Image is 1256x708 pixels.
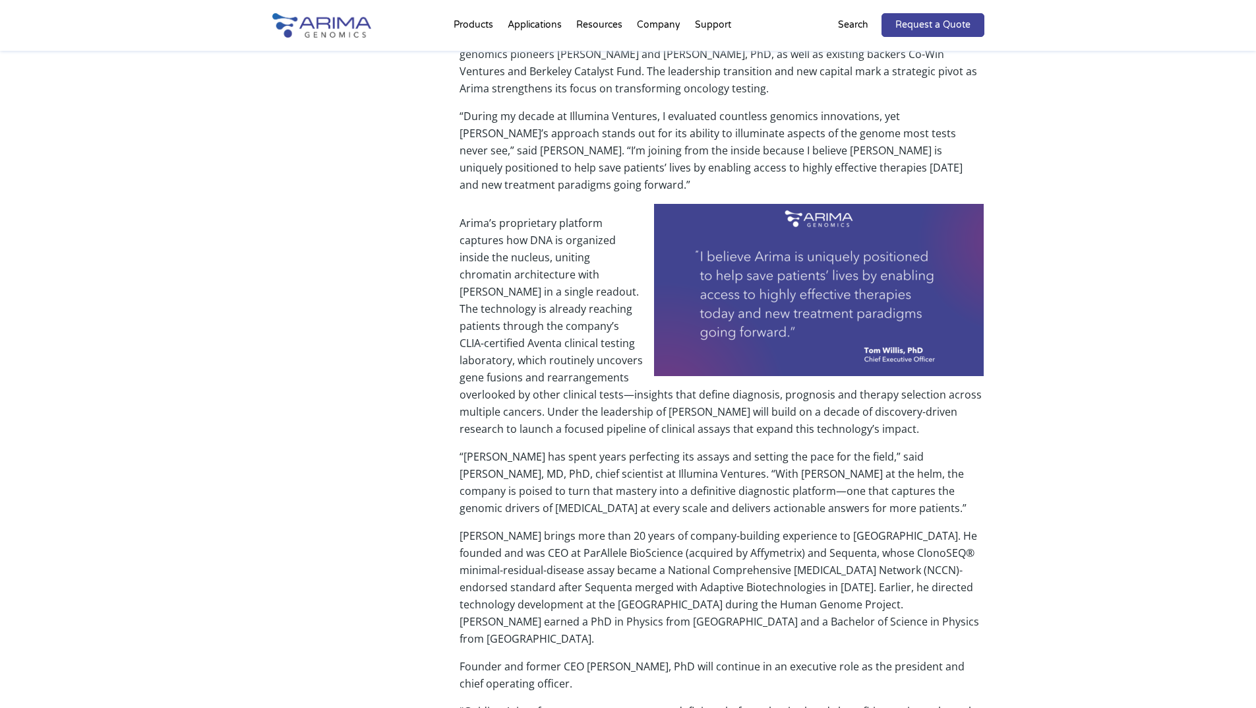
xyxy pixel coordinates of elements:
img: Arima-Genomics-logo [272,13,371,38]
a: Request a Quote [882,13,984,37]
p: Search [838,16,868,34]
p: “During my decade at Illumina Ventures, I evaluated countless genomics innovations, yet [PERSON_N... [460,108,984,204]
p: “[PERSON_NAME] has spent years perfecting its assays and setting the pace for the field,” said [P... [460,448,984,527]
p: Founder and former CEO [PERSON_NAME], PhD will continue in an executive role as the president and... [460,658,984,703]
p: [PERSON_NAME] brings more than 20 years of company-building experience to [GEOGRAPHIC_DATA]. He f... [460,527,984,658]
p: Arima’s proprietary platform captures how DNA is organized inside the nucleus, uniting chromatin ... [460,214,984,448]
img: Tom Wilis CEO Quote [654,204,984,376]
